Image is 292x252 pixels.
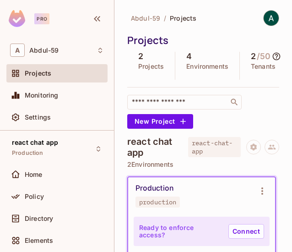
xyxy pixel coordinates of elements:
p: Ready to enforce access? [139,224,221,239]
span: Settings [25,114,51,121]
li: / [164,14,166,22]
p: Projects [138,63,164,70]
h5: / 50 [257,52,270,61]
p: Tenants [251,63,276,70]
button: New Project [127,114,193,129]
p: 2 Environments [127,161,279,168]
span: Home [25,171,43,178]
img: Abdul Hannan [264,11,279,26]
span: Production [12,149,43,157]
span: Abdul-59 [131,14,160,22]
span: Directory [25,215,53,222]
span: react-chat-app [188,137,241,157]
a: Connect [228,224,264,239]
span: Workspace: Abdul-59 [29,47,59,54]
span: react chat app [12,139,58,146]
img: SReyMgAAAABJRU5ErkJggg== [9,10,25,27]
div: Projects [127,33,279,47]
span: Policy [25,193,44,200]
div: Pro [34,13,49,24]
h5: 2 [138,52,143,61]
button: Environment settings [253,182,271,200]
span: Project settings [246,144,261,153]
span: Projects [25,70,51,77]
h4: react chat app [127,136,183,158]
span: A [10,44,25,57]
div: Production [135,184,173,193]
h5: 4 [186,52,192,61]
span: Elements [25,237,53,244]
h5: 2 [251,52,256,61]
p: Environments [186,63,228,70]
div: production [139,198,176,206]
span: Monitoring [25,92,59,99]
span: Projects [170,14,196,22]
